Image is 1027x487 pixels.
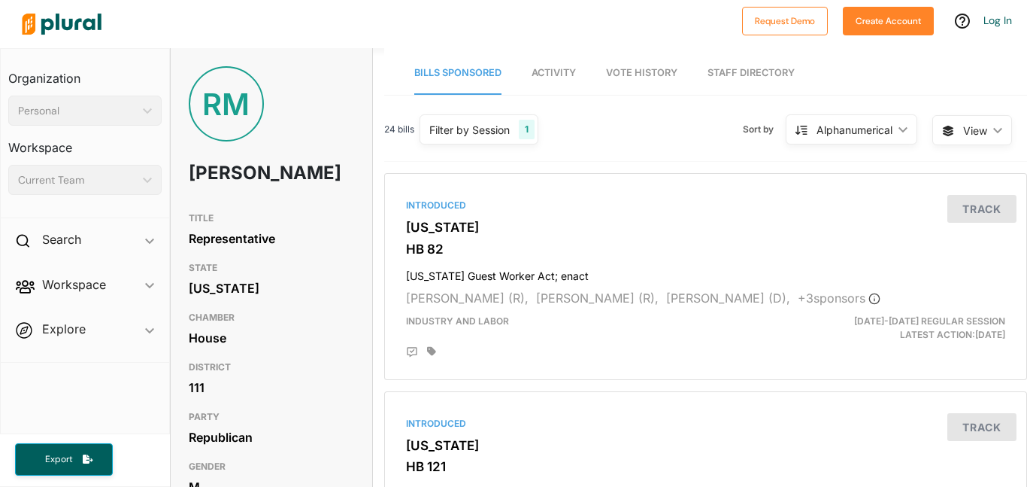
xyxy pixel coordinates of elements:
a: Log In [983,14,1012,27]
span: Sort by [743,123,786,136]
div: [US_STATE] [189,277,354,300]
span: 24 bills [384,123,414,136]
div: Add tags [427,346,436,357]
h1: [PERSON_NAME] [189,151,288,196]
h3: HB 121 [406,459,1005,474]
a: Activity [532,52,576,95]
a: Bills Sponsored [414,52,501,95]
button: Create Account [843,7,934,35]
div: Add Position Statement [406,346,418,358]
span: Industry and Labor [406,315,509,327]
a: Request Demo [742,12,828,28]
h3: GENDER [189,458,354,476]
div: Alphanumerical [816,122,892,138]
h3: Organization [8,56,162,90]
div: Republican [189,426,354,449]
div: 111 [189,376,354,399]
span: Export [35,453,83,466]
h3: [US_STATE] [406,220,1005,235]
button: Export [15,443,113,476]
h3: DISTRICT [189,358,354,376]
h3: CHAMBER [189,309,354,327]
span: + 3 sponsor s [798,291,880,306]
div: Current Team [18,172,137,188]
div: Latest Action: [DATE] [809,315,1016,342]
span: Vote History [606,67,677,78]
div: 1 [519,120,535,139]
div: Filter by Session [429,122,510,138]
button: Track [947,195,1016,223]
div: RM [189,66,264,142]
h3: PARTY [189,408,354,426]
h2: Search [42,231,81,248]
span: [PERSON_NAME] (R), [406,291,529,306]
span: Bills Sponsored [414,67,501,78]
a: Staff Directory [707,52,795,95]
span: [PERSON_NAME] (R), [536,291,659,306]
button: Request Demo [742,7,828,35]
div: Introduced [406,417,1005,431]
div: Personal [18,103,137,119]
h3: TITLE [189,209,354,227]
div: Representative [189,227,354,250]
h3: HB 82 [406,242,1005,257]
h3: [US_STATE] [406,438,1005,453]
h4: [US_STATE] Guest Worker Act; enact [406,263,1005,283]
span: [PERSON_NAME] (D), [666,291,790,306]
h3: STATE [189,259,354,277]
a: Vote History [606,52,677,95]
span: View [963,123,987,138]
span: [DATE]-[DATE] Regular Session [854,315,1005,327]
div: Introduced [406,199,1005,212]
h3: Workspace [8,126,162,159]
div: House [189,327,354,349]
a: Create Account [843,12,934,28]
button: Track [947,413,1016,441]
span: Activity [532,67,576,78]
